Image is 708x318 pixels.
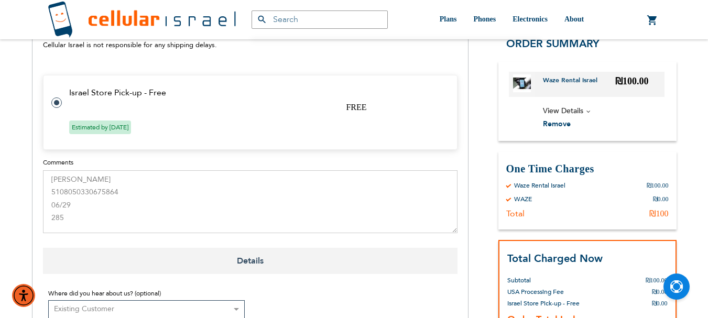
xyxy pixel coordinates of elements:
[440,15,457,23] span: Plans
[514,195,532,203] div: WAZE
[506,37,600,51] span: Order Summary
[12,284,35,307] div: Accessibility Menu
[506,162,669,176] h3: One Time Charges
[507,251,603,266] strong: Total Charged Now
[543,76,605,93] a: Waze Rental Israel
[43,158,458,167] label: Comments
[649,209,669,219] div: ₪100
[507,267,589,286] th: Subtotal
[43,248,458,274] span: Details
[615,76,649,86] span: ₪100.00
[543,119,571,129] span: Remove
[513,74,531,92] img: Waze Rental Israel
[48,289,161,298] span: Where did you hear about us? (optional)
[564,15,584,23] span: About
[69,88,444,97] td: Israel Store Pick-up - Free
[543,106,583,116] span: View Details
[346,103,366,112] span: FREE
[513,15,548,23] span: Electronics
[507,288,564,296] span: USA Processing Fee
[48,1,236,38] img: Cellular Israel Logo
[473,15,496,23] span: Phones
[652,300,668,307] span: ₪0.00
[646,277,668,284] span: ₪100.00
[647,181,669,190] div: ₪100.00
[507,299,580,308] span: Israel Store Pick-up - Free
[252,10,388,29] input: Search
[652,288,668,295] span: ₪0.00
[69,120,131,134] span: Estimated by [DATE]
[506,209,525,219] div: Total
[514,181,565,190] div: Waze Rental Israel
[653,195,669,203] div: ₪0.00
